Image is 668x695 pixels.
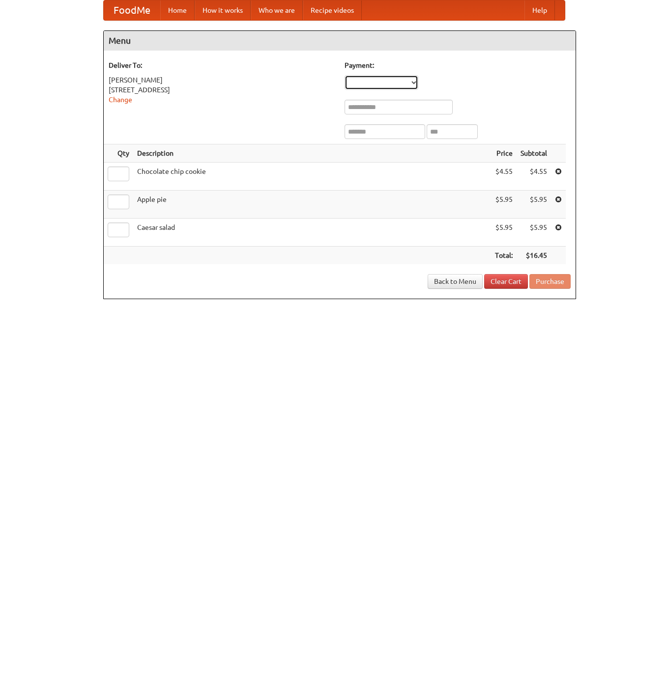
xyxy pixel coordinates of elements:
h5: Payment: [345,60,571,70]
a: Help [524,0,555,20]
td: Apple pie [133,191,491,219]
th: Total: [491,247,517,265]
a: Who we are [251,0,303,20]
div: [PERSON_NAME] [109,75,335,85]
td: Chocolate chip cookie [133,163,491,191]
td: $5.95 [491,191,517,219]
th: Qty [104,144,133,163]
a: Back to Menu [428,274,483,289]
h5: Deliver To: [109,60,335,70]
a: Change [109,96,132,104]
a: Recipe videos [303,0,362,20]
td: $4.55 [517,163,551,191]
td: $5.95 [517,219,551,247]
a: Home [160,0,195,20]
th: Price [491,144,517,163]
th: $16.45 [517,247,551,265]
td: $4.55 [491,163,517,191]
button: Purchase [529,274,571,289]
a: FoodMe [104,0,160,20]
td: $5.95 [491,219,517,247]
th: Subtotal [517,144,551,163]
a: How it works [195,0,251,20]
div: [STREET_ADDRESS] [109,85,335,95]
td: $5.95 [517,191,551,219]
a: Clear Cart [484,274,528,289]
td: Caesar salad [133,219,491,247]
th: Description [133,144,491,163]
h4: Menu [104,31,576,51]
